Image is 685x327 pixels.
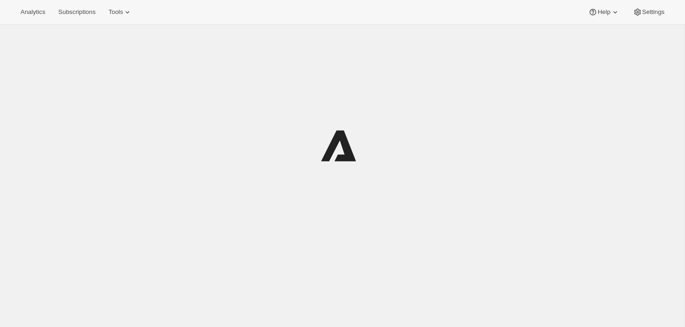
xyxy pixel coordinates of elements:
button: Analytics [15,6,51,19]
button: Tools [103,6,138,19]
span: Tools [108,8,123,16]
button: Settings [627,6,670,19]
button: Subscriptions [53,6,101,19]
span: Settings [642,8,665,16]
span: Help [598,8,610,16]
span: Subscriptions [58,8,95,16]
span: Analytics [20,8,45,16]
button: Help [583,6,625,19]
